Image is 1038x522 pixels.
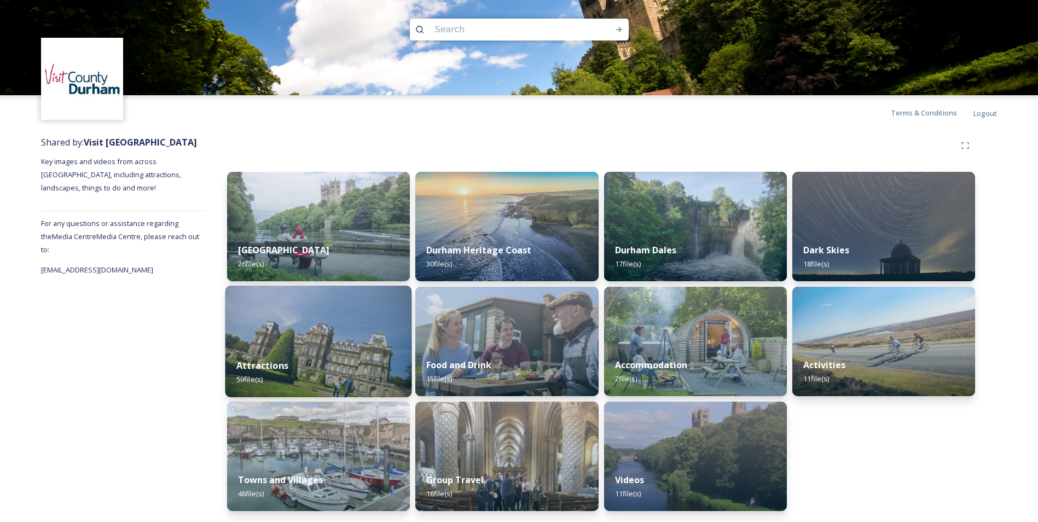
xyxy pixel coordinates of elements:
span: Shared by: [41,136,197,148]
img: discover%2520durham%2520-%2520durham%2520cathedral%2520%25288%2529.jpg [415,402,598,511]
span: 17 file(s) [615,259,641,269]
span: 2 file(s) [615,374,637,384]
strong: Dark Skies [803,244,849,256]
img: The%2520Bowes%2520Museum%2520%2810%29.jpg [225,286,412,397]
img: Visit_County_Durham_20240618_Critical_Tortoise_Durahm_City_01.jpg [227,172,410,281]
img: Teesdale%2520Cheesemakers%2520%2822%29.jpg [415,287,598,396]
img: 1680077135441.jpeg [43,39,122,119]
img: Durham%2520Cathedral%2520Drone%2520VCD.jpg [604,402,787,511]
img: Visit_County_Durham_20240612_Critical_Tortoise_West_Hall_Glamping_01.jpg [604,287,787,396]
strong: [GEOGRAPHIC_DATA] [238,244,329,256]
strong: Durham Heritage Coast [426,244,531,256]
span: 18 file(s) [803,259,829,269]
span: 59 file(s) [236,374,263,384]
strong: Food and Drink [426,359,491,371]
span: 15 file(s) [426,374,452,384]
span: 11 file(s) [615,489,641,498]
img: Seaham%25202019%2520%25281%2529.jpg [227,402,410,511]
a: Terms & Conditions [891,106,973,119]
span: 46 file(s) [238,489,264,498]
span: 26 file(s) [238,259,264,269]
span: 11 file(s) [803,374,829,384]
img: Hardwick%2520Park4.jpg [792,172,975,281]
strong: Attractions [236,359,288,372]
span: For any questions or assistance regarding the Media Centre Media Centre, please reach out to: [41,218,199,254]
strong: Towns and Villages [238,474,323,486]
strong: Group Travel [426,474,484,486]
img: Durham%2520Coast%2520%2862%29%2520Drone.jpg [415,172,598,281]
input: Search [430,18,579,42]
strong: Accommodation [615,359,687,371]
span: Key images and videos from across [GEOGRAPHIC_DATA], including attractions, landscapes, things to... [41,156,183,193]
strong: Visit [GEOGRAPHIC_DATA] [84,136,197,148]
span: 30 file(s) [426,259,452,269]
span: Terms & Conditions [891,108,957,118]
span: Logout [973,108,997,118]
span: [EMAIL_ADDRESS][DOMAIN_NAME] [41,265,153,275]
img: High%2520Force%2520%2813%29.jpg [604,172,787,281]
img: Etape%2520%287%29.jpg [792,287,975,396]
strong: Durham Dales [615,244,676,256]
strong: Videos [615,474,644,486]
span: 16 file(s) [426,489,452,498]
strong: Activities [803,359,845,371]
